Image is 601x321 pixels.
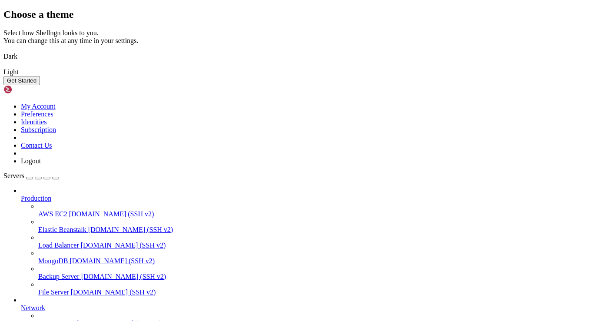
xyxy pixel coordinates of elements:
[38,288,69,296] span: File Server
[3,172,24,179] span: Servers
[21,157,41,165] a: Logout
[3,53,598,60] div: Dark
[3,29,598,45] div: Select how Shellngn looks to you. You can change this at any time in your settings.
[21,126,56,133] a: Subscription
[38,226,598,234] a: Elastic Beanstalk [DOMAIN_NAME] (SSH v2)
[69,210,154,218] span: [DOMAIN_NAME] (SSH v2)
[38,210,598,218] a: AWS EC2 [DOMAIN_NAME] (SSH v2)
[3,172,59,179] a: Servers
[38,242,79,249] span: Load Balancer
[3,76,40,85] button: Get Started
[21,195,598,202] a: Production
[38,257,598,265] a: MongoDB [DOMAIN_NAME] (SSH v2)
[38,273,80,280] span: Backup Server
[38,288,598,296] a: File Server [DOMAIN_NAME] (SSH v2)
[21,195,51,202] span: Production
[70,257,155,265] span: [DOMAIN_NAME] (SSH v2)
[38,234,598,249] li: Load Balancer [DOMAIN_NAME] (SSH v2)
[3,9,598,20] h2: Choose a theme
[88,226,173,233] span: [DOMAIN_NAME] (SSH v2)
[81,242,166,249] span: [DOMAIN_NAME] (SSH v2)
[38,249,598,265] li: MongoDB [DOMAIN_NAME] (SSH v2)
[38,265,598,281] li: Backup Server [DOMAIN_NAME] (SSH v2)
[38,273,598,281] a: Backup Server [DOMAIN_NAME] (SSH v2)
[38,281,598,296] li: File Server [DOMAIN_NAME] (SSH v2)
[21,142,52,149] a: Contact Us
[38,202,598,218] li: AWS EC2 [DOMAIN_NAME] (SSH v2)
[21,304,45,311] span: Network
[21,110,53,118] a: Preferences
[38,210,67,218] span: AWS EC2
[21,187,598,296] li: Production
[81,273,166,280] span: [DOMAIN_NAME] (SSH v2)
[3,68,598,76] div: Light
[38,218,598,234] li: Elastic Beanstalk [DOMAIN_NAME] (SSH v2)
[38,257,68,265] span: MongoDB
[21,304,598,312] a: Network
[21,118,47,126] a: Identities
[38,242,598,249] a: Load Balancer [DOMAIN_NAME] (SSH v2)
[71,288,156,296] span: [DOMAIN_NAME] (SSH v2)
[3,85,53,94] img: Shellngn
[21,103,56,110] a: My Account
[38,226,86,233] span: Elastic Beanstalk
